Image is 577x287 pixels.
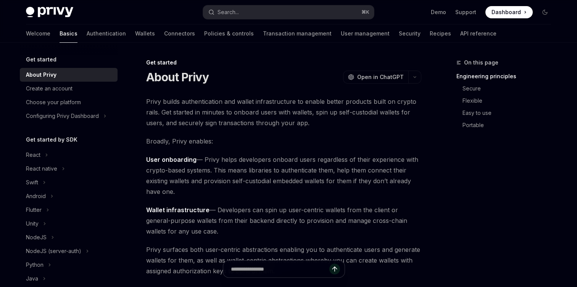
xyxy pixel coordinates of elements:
div: Search... [218,8,239,17]
div: About Privy [26,70,56,79]
h1: About Privy [146,70,209,84]
div: Choose your platform [26,98,81,107]
div: React [26,150,40,160]
a: Authentication [87,24,126,43]
span: Privy builds authentication and wallet infrastructure to enable better products built on crypto r... [146,96,421,128]
div: Create an account [26,84,73,93]
div: React native [26,164,57,173]
span: Open in ChatGPT [357,73,404,81]
h5: Get started [26,55,56,64]
a: Portable [463,119,557,131]
a: About Privy [20,68,118,82]
a: Choose your platform [20,95,118,109]
div: Android [26,192,46,201]
button: Toggle dark mode [539,6,551,18]
h5: Get started by SDK [26,135,77,144]
div: NodeJS [26,233,47,242]
span: On this page [464,58,498,67]
span: Dashboard [492,8,521,16]
a: User management [341,24,390,43]
div: NodeJS (server-auth) [26,247,81,256]
button: Search...⌘K [203,5,374,19]
strong: Wallet infrastructure [146,206,210,214]
span: Broadly, Privy enables: [146,136,421,147]
a: Recipes [430,24,451,43]
a: Connectors [164,24,195,43]
a: Transaction management [263,24,332,43]
div: Swift [26,178,38,187]
span: Privy surfaces both user-centric abstractions enabling you to authenticate users and generate wal... [146,244,421,276]
a: Flexible [463,95,557,107]
a: Support [455,8,476,16]
strong: User onboarding [146,156,197,163]
div: Configuring Privy Dashboard [26,111,99,121]
a: Easy to use [463,107,557,119]
a: Engineering principles [456,70,557,82]
div: Unity [26,219,39,228]
a: Welcome [26,24,50,43]
img: dark logo [26,7,73,18]
a: Dashboard [485,6,533,18]
button: Send message [329,264,340,274]
button: Open in ChatGPT [343,71,408,84]
div: Get started [146,59,421,66]
div: Python [26,260,44,269]
a: Create an account [20,82,118,95]
a: Security [399,24,421,43]
a: API reference [460,24,496,43]
div: Flutter [26,205,42,214]
a: Secure [463,82,557,95]
a: Policies & controls [204,24,254,43]
a: Basics [60,24,77,43]
span: — Developers can spin up user-centric wallets from the client or general-purpose wallets from the... [146,205,421,237]
a: Demo [431,8,446,16]
span: — Privy helps developers onboard users regardless of their experience with crypto-based systems. ... [146,154,421,197]
span: ⌘ K [361,9,369,15]
div: Java [26,274,38,283]
a: Wallets [135,24,155,43]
